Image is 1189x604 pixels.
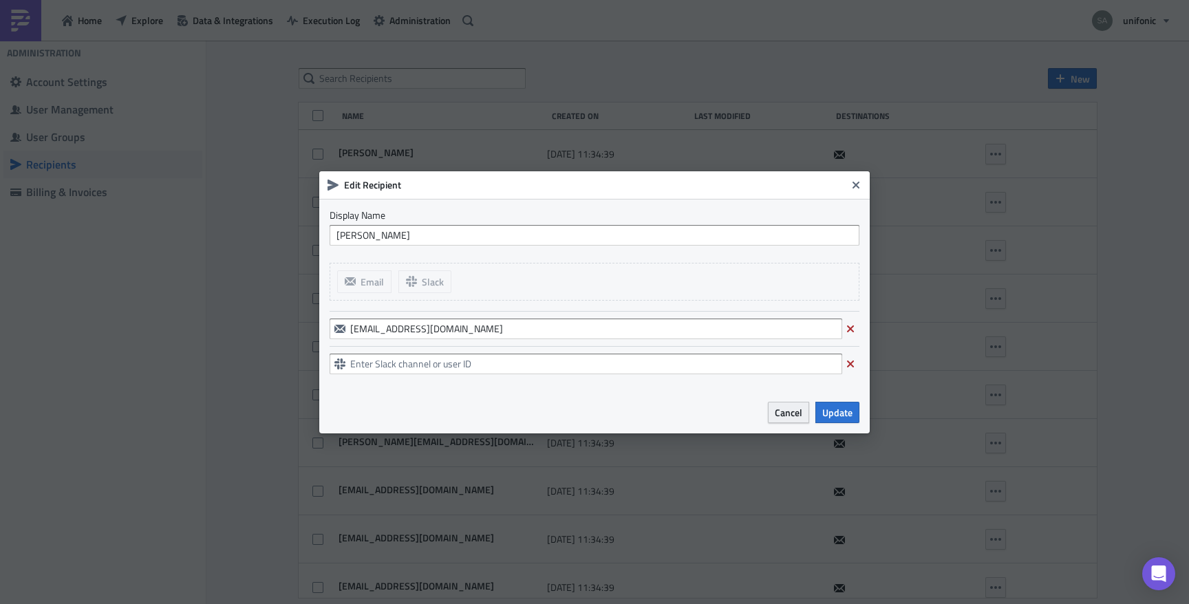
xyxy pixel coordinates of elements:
span: Slack [422,274,444,289]
input: John Doe [330,225,859,246]
span: Cancel [775,405,802,420]
input: Enter Email address [330,319,842,339]
button: Update [815,402,859,423]
h6: Edit Recipient [344,179,846,191]
button: Email [337,270,392,293]
div: Open Intercom Messenger [1142,557,1175,590]
button: Close [846,175,866,195]
input: Enter Slack channel or user ID [330,354,842,374]
span: Email [361,274,384,289]
button: Cancel [768,402,809,423]
span: Update [822,405,853,420]
button: Slack [398,270,451,293]
label: Display Name [330,209,859,222]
